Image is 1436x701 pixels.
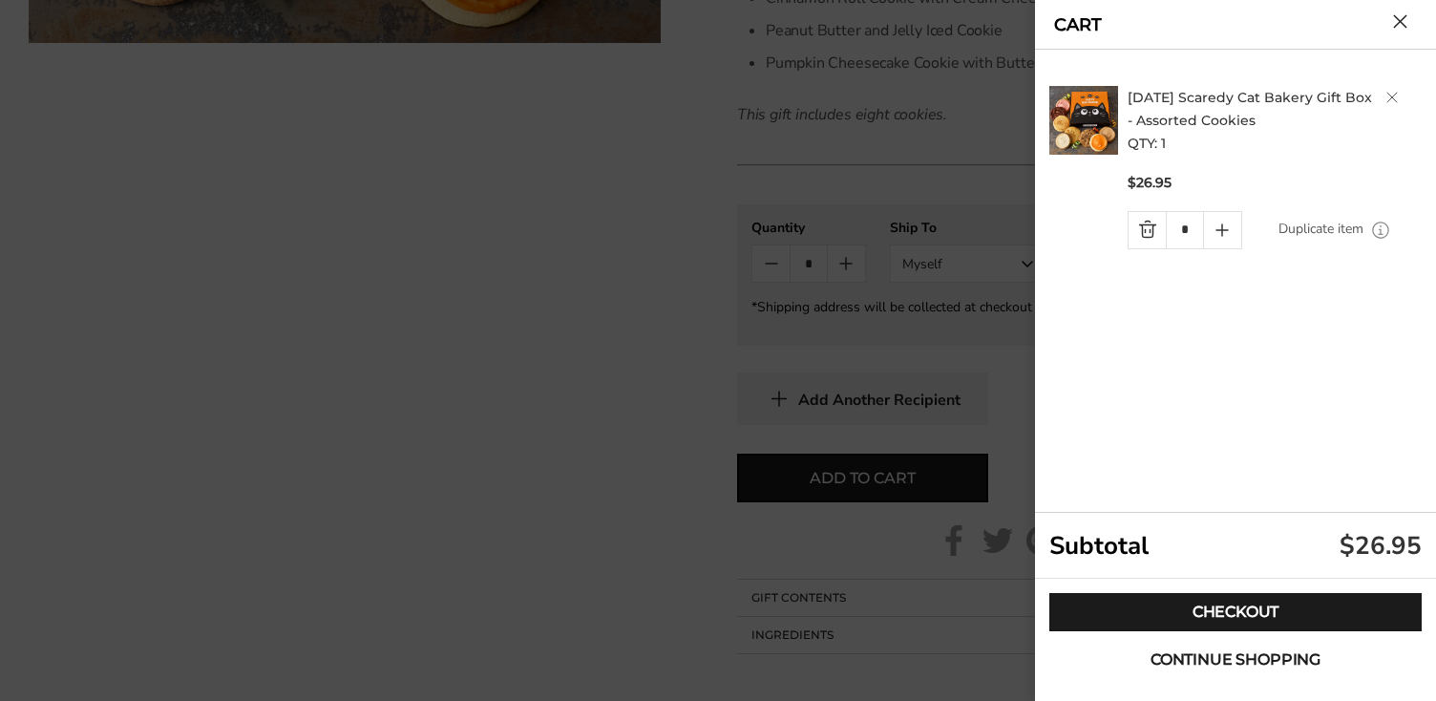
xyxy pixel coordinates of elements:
iframe: Sign Up via Text for Offers [15,628,198,686]
span: $26.95 [1128,174,1172,192]
img: C. Krueger's. image [1049,86,1118,155]
a: Delete product [1386,92,1398,103]
a: Checkout [1049,593,1422,631]
span: Continue shopping [1151,652,1320,668]
div: $26.95 [1340,529,1422,563]
a: Duplicate item [1278,219,1363,240]
button: Continue shopping [1049,641,1422,679]
div: Subtotal [1035,513,1436,579]
a: Quantity plus button [1204,212,1241,248]
a: CART [1054,16,1102,33]
a: [DATE] Scaredy Cat Bakery Gift Box - Assorted Cookies [1128,89,1372,129]
a: Quantity minus button [1129,212,1166,248]
input: Quantity Input [1166,212,1203,248]
h2: QTY: 1 [1128,86,1427,155]
button: Close cart [1393,14,1407,29]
